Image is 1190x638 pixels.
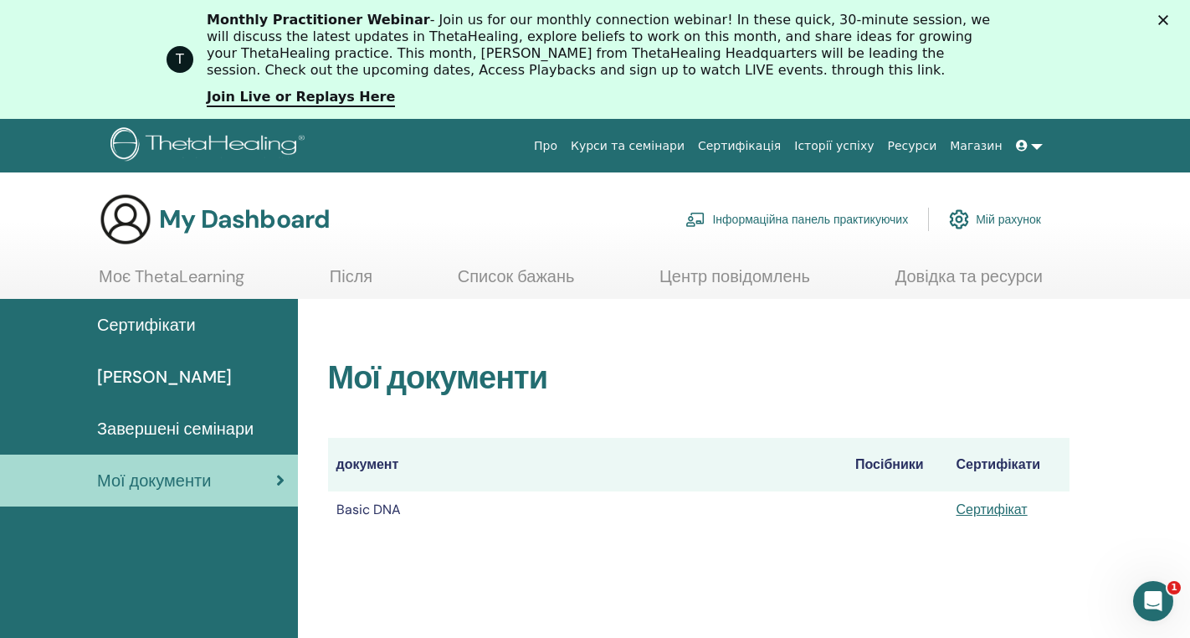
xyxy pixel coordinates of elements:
img: generic-user-icon.jpg [99,193,152,246]
a: Ресурси [881,131,944,162]
a: Довідка та ресурси [895,266,1043,299]
a: Join Live or Replays Here [207,89,395,107]
h2: Мої документи [328,359,1070,398]
img: cog.svg [949,205,969,234]
a: Інформаційна панель практикуючих [685,201,908,238]
div: Profile image for ThetaHealing [167,46,193,73]
img: chalkboard-teacher.svg [685,212,705,227]
span: Завершені семінари [97,416,254,441]
span: Сертифікати [97,312,196,337]
div: - Join us for our monthly connection webinar! In these quick, 30-minute session, we will discuss ... [207,12,997,79]
span: [PERSON_NAME] [97,364,232,389]
a: Магазин [943,131,1008,162]
a: Після [330,266,372,299]
td: Basic DNA [328,491,848,528]
th: Посібники [847,438,947,491]
a: Список бажань [458,266,575,299]
img: logo.png [110,127,310,165]
h3: My Dashboard [159,204,330,234]
span: Мої документи [97,468,211,493]
b: Monthly Practitioner Webinar [207,12,430,28]
span: 1 [1167,581,1181,594]
iframe: Intercom live chat [1133,581,1173,621]
th: Сертифікати [947,438,1069,491]
a: Історії успіху [787,131,880,162]
a: Моє ThetaLearning [99,266,244,299]
a: Мій рахунок [949,201,1041,238]
a: Сертифікація [691,131,787,162]
a: Курси та семінари [564,131,691,162]
div: Закрити [1158,15,1175,25]
th: документ [328,438,848,491]
a: Про [527,131,564,162]
a: Центр повідомлень [659,266,810,299]
a: Сертифікат [956,501,1027,518]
